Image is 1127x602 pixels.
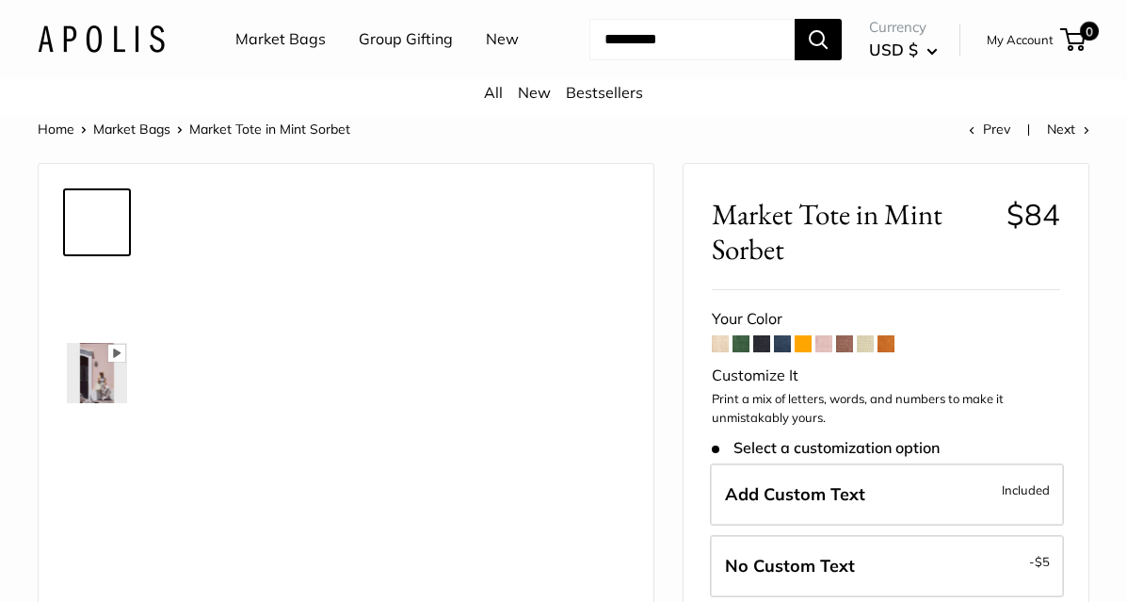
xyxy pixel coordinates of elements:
[712,439,939,457] span: Select a customization option
[710,535,1064,597] label: Leave Blank
[1047,121,1089,138] a: Next
[63,339,131,407] a: Market Tote in Mint Sorbet
[1062,28,1086,51] a: 0
[712,362,1060,390] div: Customize It
[712,305,1060,334] div: Your Color
[1080,22,1099,41] span: 0
[1029,550,1050,573] span: -
[359,25,453,54] a: Group Gifting
[869,40,918,59] span: USD $
[38,121,74,138] a: Home
[63,188,131,256] a: Market Tote in Mint Sorbet
[518,83,551,102] a: New
[67,343,127,403] img: Market Tote in Mint Sorbet
[589,19,795,60] input: Search...
[63,490,131,558] a: Market Tote in Mint Sorbet
[869,14,938,41] span: Currency
[712,197,991,267] span: Market Tote in Mint Sorbet
[235,25,326,54] a: Market Bags
[38,25,165,53] img: Apolis
[710,464,1064,526] label: Add Custom Text
[1006,196,1060,233] span: $84
[712,390,1060,427] p: Print a mix of letters, words, and numbers to make it unmistakably yours.
[869,35,938,65] button: USD $
[1035,554,1050,569] span: $5
[725,483,865,505] span: Add Custom Text
[189,121,350,138] span: Market Tote in Mint Sorbet
[969,121,1010,138] a: Prev
[93,121,170,138] a: Market Bags
[63,264,131,332] a: Market Tote in Mint Sorbet
[987,28,1054,51] a: My Account
[795,19,842,60] button: Search
[725,555,855,577] span: No Custom Text
[1002,479,1050,501] span: Included
[566,83,643,102] a: Bestsellers
[486,25,519,54] a: New
[38,117,350,141] nav: Breadcrumb
[63,415,131,482] a: Market Tote in Mint Sorbet
[484,83,503,102] a: All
